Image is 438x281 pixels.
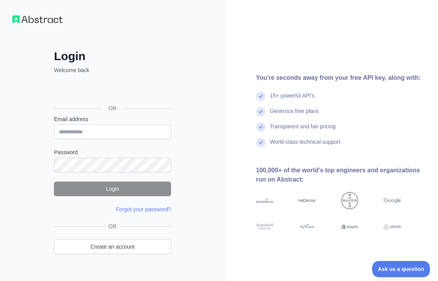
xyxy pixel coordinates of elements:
[270,107,319,123] div: Generous free plans
[54,182,171,196] button: Login
[270,92,315,107] div: 15+ powerful API's
[54,239,171,254] a: Create an account
[256,166,426,184] div: 100,000+ of the world's top engineers and organizations run on Abstract:
[256,92,265,101] img: check mark
[54,66,171,74] p: Welcome back
[299,222,316,231] img: payoneer
[256,222,274,231] img: stanford university
[102,104,123,112] span: OR
[12,15,62,23] img: Workflow
[270,123,336,138] div: Transparent and fair pricing
[384,222,401,231] img: airbnb
[50,82,173,99] iframe: Sign in with Google Button
[106,222,120,230] span: OR
[54,148,171,156] label: Password
[372,261,430,277] iframe: Toggle Customer Support
[384,192,401,209] img: google
[299,192,316,209] img: nokia
[341,192,359,209] img: bayer
[256,192,274,209] img: accenture
[116,206,171,212] a: Forgot your password?
[256,107,265,116] img: check mark
[341,222,359,231] img: shopify
[256,138,265,147] img: check mark
[54,115,171,123] label: Email address
[256,123,265,132] img: check mark
[54,49,171,63] h2: Login
[270,138,341,153] div: World-class technical support
[256,73,426,82] div: You're seconds away from your free API key, along with:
